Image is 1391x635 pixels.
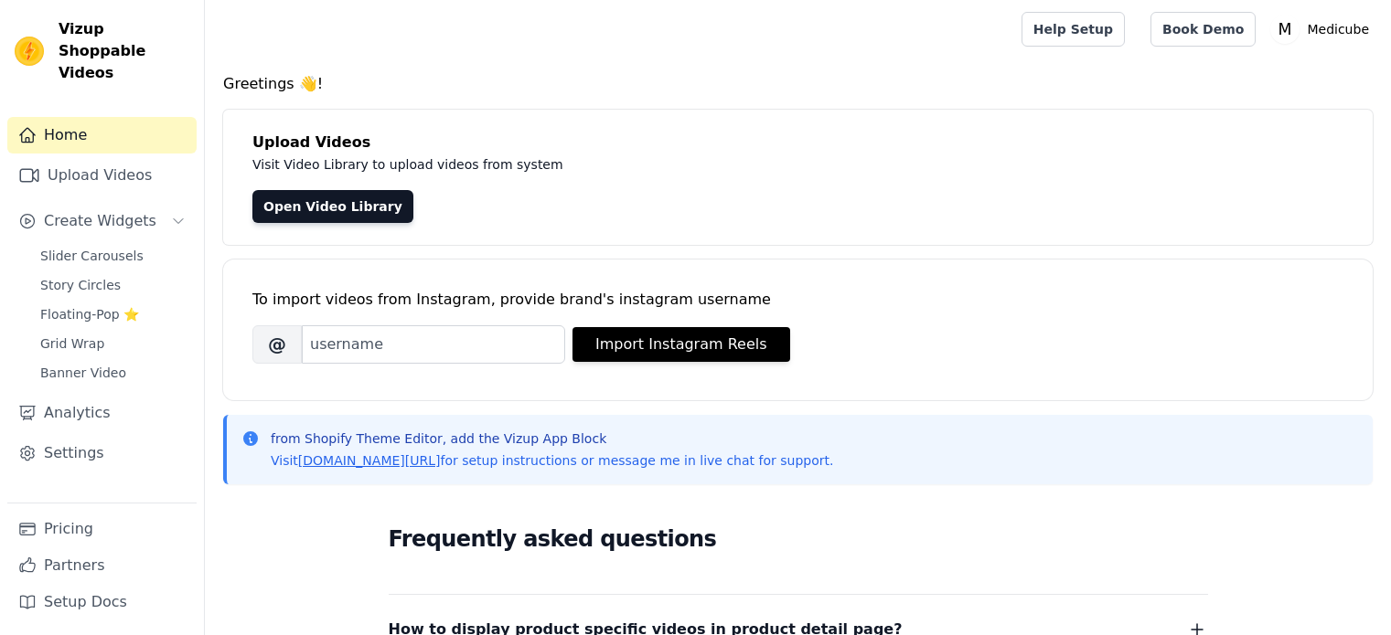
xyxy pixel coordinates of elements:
input: username [302,325,565,364]
span: Vizup Shoppable Videos [59,18,189,84]
a: Analytics [7,395,197,431]
a: Slider Carousels [29,243,197,269]
button: Import Instagram Reels [572,327,790,362]
h4: Greetings 👋! [223,73,1373,95]
a: Floating-Pop ⭐ [29,302,197,327]
span: Banner Video [40,364,126,382]
a: Book Demo [1150,12,1256,47]
p: Visit Video Library to upload videos from system [252,153,1072,175]
span: @ [252,325,302,364]
a: Setup Docs [7,584,197,620]
a: [DOMAIN_NAME][URL] [298,453,441,468]
a: Upload Videos [7,157,197,194]
a: Story Circles [29,272,197,298]
button: M Medicube [1270,13,1376,46]
p: from Shopify Theme Editor, add the Vizup App Block [271,429,833,448]
span: Floating-Pop ⭐ [40,305,139,323]
div: To import videos from Instagram, provide brand's instagram username [252,289,1343,311]
img: Vizup [15,37,44,66]
span: Create Widgets [44,210,156,232]
a: Help Setup [1022,12,1125,47]
text: M [1279,20,1292,38]
a: Open Video Library [252,190,413,223]
span: Story Circles [40,276,121,294]
span: Slider Carousels [40,247,144,265]
a: Home [7,117,197,153]
button: Create Widgets [7,203,197,239]
p: Visit for setup instructions or message me in live chat for support. [271,451,833,470]
a: Banner Video [29,360,197,386]
h2: Frequently asked questions [389,521,1208,557]
span: Grid Wrap [40,334,104,353]
a: Grid Wrap [29,331,197,356]
a: Partners [7,547,197,584]
a: Settings [7,435,197,471]
p: Medicube [1300,13,1376,46]
h4: Upload Videos [252,132,1343,153]
a: Pricing [7,511,197,547]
